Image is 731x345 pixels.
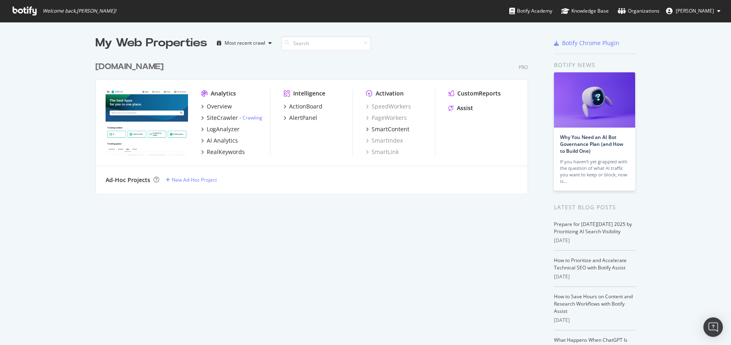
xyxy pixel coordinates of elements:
[166,176,217,183] a: New Ad-Hoc Project
[106,176,150,184] div: Ad-Hoc Projects
[554,257,627,271] a: How to Prioritize and Accelerate Technical SEO with Botify Assist
[554,293,633,315] a: How to Save Hours on Content and Research Workflows with Botify Assist
[376,89,404,98] div: Activation
[95,61,164,73] div: [DOMAIN_NAME]
[207,148,245,156] div: RealKeywords
[95,35,207,51] div: My Web Properties
[366,148,399,156] a: SmartLink
[366,137,403,145] a: SmartIndex
[554,39,619,47] a: Botify Chrome Plugin
[106,89,188,155] img: Softonic.com
[560,158,629,184] div: If you haven’t yet grappled with the question of what AI traffic you want to keep or block, now is…
[201,137,238,145] a: AI Analytics
[293,89,325,98] div: Intelligence
[703,317,723,337] div: Open Intercom Messenger
[201,102,232,111] a: Overview
[172,176,217,183] div: New Ad-Hoc Project
[201,114,262,122] a: SiteCrawler- Crawling
[554,317,636,324] div: [DATE]
[554,273,636,280] div: [DATE]
[448,89,501,98] a: CustomReports
[201,125,240,133] a: LogAnalyzer
[281,36,371,50] input: Search
[43,8,116,14] span: Welcome back, [PERSON_NAME] !
[289,114,317,122] div: AlertPanel
[554,237,636,244] div: [DATE]
[366,114,407,122] a: PageWorkers
[519,64,528,71] div: Pro
[554,61,636,69] div: Botify news
[554,221,632,235] a: Prepare for [DATE][DATE] 2025 by Prioritizing AI Search Visibility
[207,114,238,122] div: SiteCrawler
[676,7,714,14] span: Ferran Gavin
[95,51,534,193] div: grid
[283,102,322,111] a: ActionBoard
[207,102,232,111] div: Overview
[560,134,623,154] a: Why You Need an AI Bot Governance Plan (and How to Build One)
[240,114,262,121] div: -
[283,114,317,122] a: AlertPanel
[289,102,322,111] div: ActionBoard
[660,4,727,17] button: [PERSON_NAME]
[561,7,609,15] div: Knowledge Base
[457,89,501,98] div: CustomReports
[201,148,245,156] a: RealKeywords
[242,114,262,121] a: Crawling
[562,39,619,47] div: Botify Chrome Plugin
[457,104,473,112] div: Assist
[225,41,265,46] div: Most recent crawl
[448,104,473,112] a: Assist
[554,72,635,128] img: Why You Need an AI Bot Governance Plan (and How to Build One)
[366,125,409,133] a: SmartContent
[207,137,238,145] div: AI Analytics
[207,125,240,133] div: LogAnalyzer
[214,37,275,50] button: Most recent crawl
[509,7,552,15] div: Botify Academy
[95,61,167,73] a: [DOMAIN_NAME]
[366,102,411,111] a: SpeedWorkers
[554,203,636,212] div: Latest Blog Posts
[618,7,660,15] div: Organizations
[211,89,236,98] div: Analytics
[372,125,409,133] div: SmartContent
